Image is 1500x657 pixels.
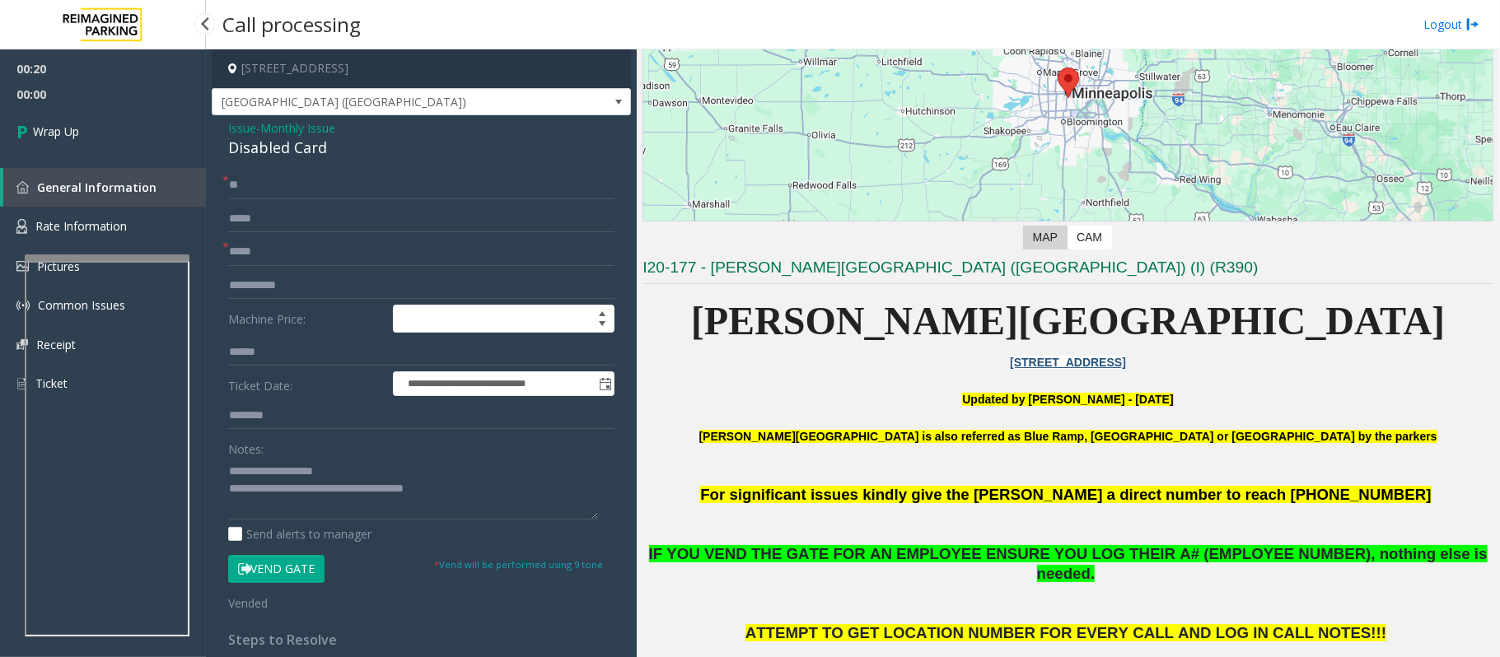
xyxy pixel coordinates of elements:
[260,119,335,137] span: Monthly Issue
[16,339,28,350] img: 'icon'
[16,219,27,234] img: 'icon'
[228,555,325,583] button: Vend Gate
[591,319,614,332] span: Decrease value
[643,257,1493,284] h3: I20-177 - [PERSON_NAME][GEOGRAPHIC_DATA] ([GEOGRAPHIC_DATA]) (I) (R390)
[224,305,389,333] label: Machine Price:
[37,179,157,195] span: General Information
[228,525,371,543] label: Send alerts to manager
[213,89,547,115] span: [GEOGRAPHIC_DATA] ([GEOGRAPHIC_DATA])
[591,305,614,319] span: Increase value
[699,430,1437,443] b: [PERSON_NAME][GEOGRAPHIC_DATA] is also referred as Blue Ramp, [GEOGRAPHIC_DATA] or [GEOGRAPHIC_DA...
[16,261,29,272] img: 'icon'
[700,486,1431,503] span: For significant issues kindly give the [PERSON_NAME] a direct number to reach [PHONE_NUMBER]
[228,595,268,611] span: Vended
[214,4,369,44] h3: Call processing
[33,123,79,140] span: Wrap Up
[16,299,30,312] img: 'icon'
[596,372,614,395] span: Toggle popup
[228,632,614,648] h4: Steps to Resolve
[649,545,1488,583] span: IF YOU VEND THE GATE FOR AN EMPLOYEE ENSURE YOU LOG THEIR A# (EMPLOYEE NUMBER), nothing else is n...
[1091,565,1095,582] span: .
[35,218,127,234] span: Rate Information
[228,119,256,137] span: Issue
[691,299,1446,342] span: [PERSON_NAME][GEOGRAPHIC_DATA]
[228,137,614,159] div: Disabled Card
[212,49,631,88] h4: [STREET_ADDRESS]
[1466,16,1479,33] img: logout
[434,558,603,571] small: Vend will be performed using 9 tone
[3,168,206,207] a: General Information
[256,120,335,136] span: -
[1058,68,1079,98] div: 800 East 28th Street, Minneapolis, MN
[962,393,1173,406] font: Updated by [PERSON_NAME] - [DATE]
[228,435,264,458] label: Notes:
[1067,226,1112,249] label: CAM
[224,371,389,396] label: Ticket Date:
[1423,16,1479,33] a: Logout
[16,376,27,391] img: 'icon'
[1010,356,1126,369] a: [STREET_ADDRESS]
[745,624,1386,641] span: ATTEMPT TO GET LOCATION NUMBER FOR EVERY CALL AND LOG IN CALL NOTES!!!
[1023,226,1068,249] label: Map
[16,181,29,193] img: 'icon'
